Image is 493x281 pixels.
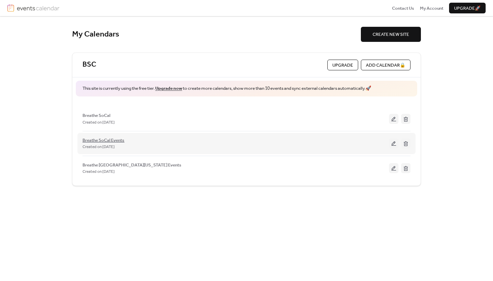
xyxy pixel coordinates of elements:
[420,5,443,12] span: My Account
[83,85,371,92] span: This site is currently using the free tier. to create more calendars, show more than 10 events an...
[83,139,124,142] a: Breathe SoCal Events
[454,5,481,12] span: Upgrade 🚀
[327,60,358,70] button: Upgrade
[373,31,409,38] span: CREATE NEW SITE
[392,5,414,11] a: Contact Us
[155,84,182,93] a: Upgrade now
[83,119,115,126] span: Created on [DATE]
[83,168,115,175] span: Created on [DATE]
[72,29,361,40] div: My Calendars
[83,114,110,117] a: Breathe SoCal
[332,62,353,69] span: Upgrade
[361,27,421,42] button: CREATE NEW SITE
[83,162,181,168] span: Breathe [GEOGRAPHIC_DATA][US_STATE] Events
[17,4,59,12] img: logotype
[7,4,14,12] img: logo
[420,5,443,11] a: My Account
[83,163,181,167] a: Breathe [GEOGRAPHIC_DATA][US_STATE] Events
[83,60,96,70] a: BSC
[392,5,414,12] span: Contact Us
[449,3,486,13] button: Upgrade🚀
[83,144,115,150] span: Created on [DATE]
[83,112,110,119] span: Breathe SoCal
[83,137,124,144] span: Breathe SoCal Events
